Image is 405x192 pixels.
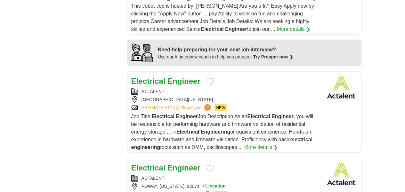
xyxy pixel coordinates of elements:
img: Actalent logo [325,75,357,100]
strong: Electrical [152,114,174,119]
strong: Electrical [131,77,166,85]
strong: Electrical [176,129,199,135]
div: POWAY, [US_STATE], 92074 [131,183,320,190]
a: More details ❯ [277,25,310,33]
div: Need help preparing for your next job interview? [158,46,294,54]
strong: Electrical [247,114,270,119]
a: More details ❯ [244,144,278,151]
strong: Engineer [176,114,198,119]
span: + [202,183,205,190]
span: NEW [215,104,227,111]
strong: Engineer [225,26,247,32]
button: Add to favorite jobs [206,78,214,86]
button: Add to favorite jobs [206,165,214,172]
strong: Engineer [271,114,293,119]
strong: Engineer [167,163,200,172]
a: Electrical Engineer [131,163,200,172]
strong: electrical [290,137,312,142]
span: Job Title: Job Description As an , you will be responsible for performing hardware and firmware v... [131,114,313,150]
strong: engineering [131,144,160,150]
a: Electrical Engineer [131,77,200,85]
strong: Engineering [201,129,230,135]
button: +1 location [202,183,226,190]
a: ESTIMATED:$117,236per year? [142,104,212,111]
strong: Electrical [131,163,166,172]
span: $117,236 [168,105,186,110]
img: Actalent logo [325,162,357,186]
strong: Electrical [201,26,223,32]
strong: Engineer [167,77,200,85]
div: [GEOGRAPHIC_DATA][US_STATE] [131,96,320,103]
a: Try Prepper now ❯ [253,54,294,59]
div: Use our AI interview coach to help you prepare. [158,54,294,60]
span: ? [204,104,211,111]
a: ACTALENT [142,176,165,181]
a: ACTALENT [142,89,165,94]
